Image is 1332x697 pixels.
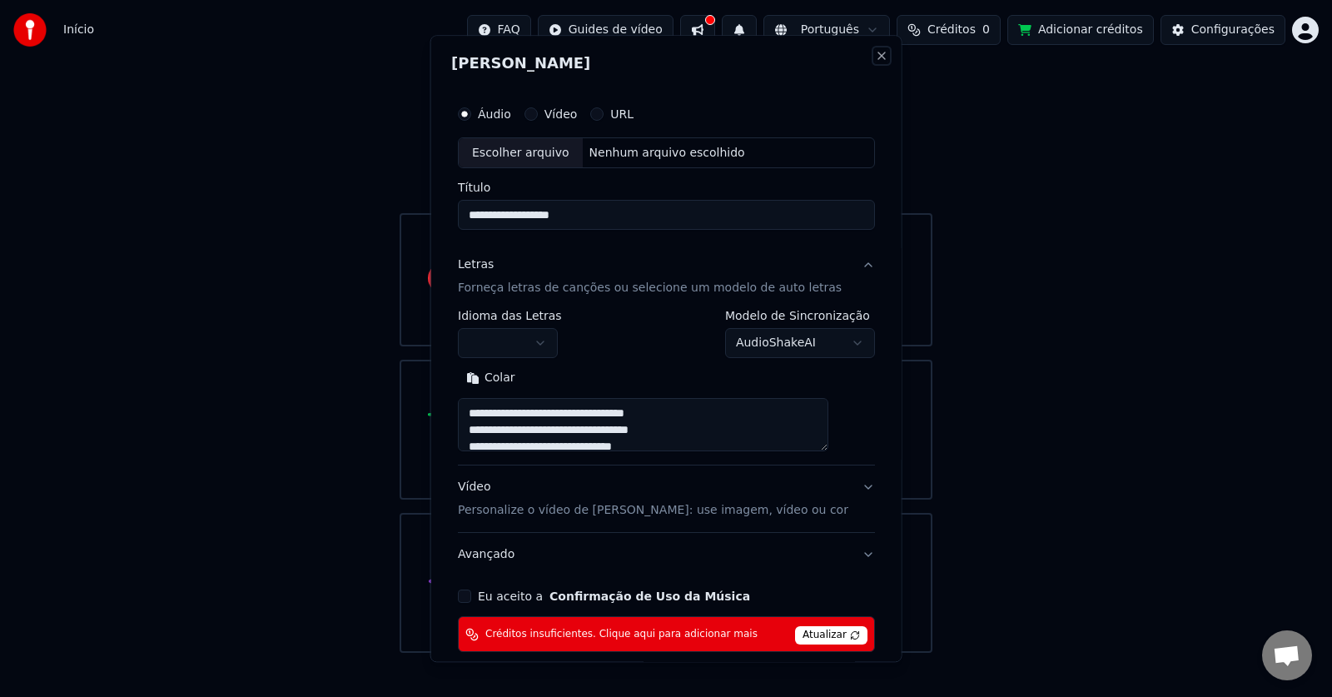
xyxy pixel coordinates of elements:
button: Eu aceito a [549,591,750,603]
span: Créditos insuficientes. Clique aqui para adicionar mais [485,628,758,641]
label: Áudio [478,108,511,120]
div: Vídeo [458,480,848,520]
label: Modelo de Sincronização [724,311,874,322]
span: Atualizar [795,627,867,645]
button: VídeoPersonalize o vídeo de [PERSON_NAME]: use imagem, vídeo ou cor [458,466,875,533]
div: Nenhum arquivo escolhido [582,145,751,162]
h2: [PERSON_NAME] [451,56,882,71]
div: Escolher arquivo [459,138,583,168]
label: Idioma das Letras [458,311,562,322]
button: Colar [458,366,524,392]
p: Forneça letras de canções ou selecione um modelo de auto letras [458,281,842,297]
label: Título [458,182,875,194]
label: URL [610,108,634,120]
button: Avançado [458,534,875,577]
p: Personalize o vídeo de [PERSON_NAME]: use imagem, vídeo ou cor [458,503,848,520]
label: Eu aceito a [478,591,750,603]
label: Vídeo [544,108,577,120]
div: Letras [458,257,494,274]
button: LetrasForneça letras de canções ou selecione um modelo de auto letras [458,244,875,311]
div: LetrasForneça letras de canções ou selecione um modelo de auto letras [458,311,875,465]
